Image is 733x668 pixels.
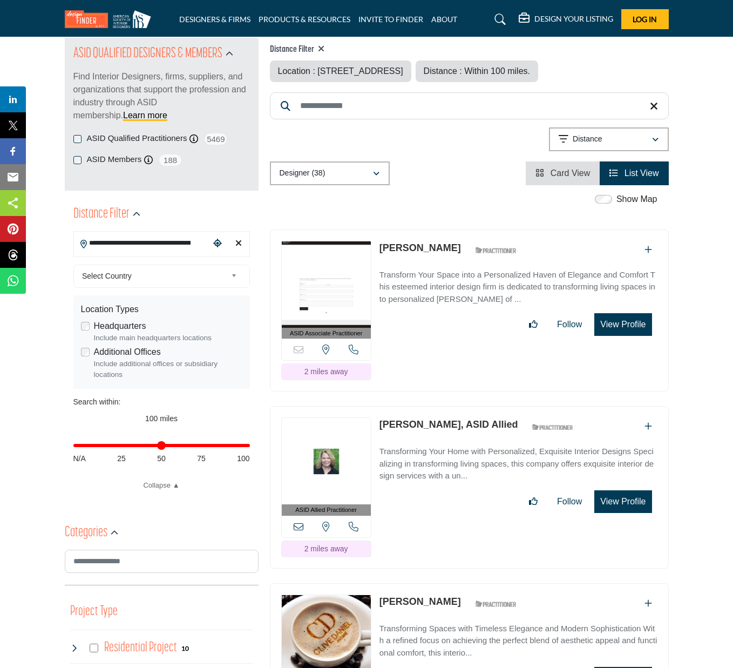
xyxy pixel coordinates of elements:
[535,168,590,178] a: View Card
[550,314,589,335] button: Follow
[82,269,227,282] span: Select Country
[123,111,167,120] a: Learn more
[379,616,657,659] a: Transforming Spaces with Timeless Elegance and Modern Sophistication With a refined focus on achi...
[94,333,242,343] div: Include main headquarters locations
[282,418,371,504] img: Angelia Spraberry, ASID Allied
[73,396,250,408] div: Search within:
[73,70,250,122] p: Find Interior Designers, firms, suppliers, and organizations that support the profession and indu...
[379,269,657,306] p: Transform Your Space into a Personalized Haven of Elegance and Comfort This esteemed interior des...
[230,232,246,255] div: Clear search location
[621,9,669,29] button: Log In
[70,602,118,622] button: Project Type
[145,414,178,423] span: 100 miles
[65,523,107,543] h2: Categories
[304,367,348,376] span: 2 miles away
[280,168,325,179] p: Designer (38)
[270,44,539,55] h4: Distance Filter
[117,453,126,464] span: 25
[73,156,82,164] input: ASID Members checkbox
[358,15,423,24] a: INVITE TO FINDER
[290,329,363,338] span: ASID Associate Practitioner
[304,544,348,553] span: 2 miles away
[379,623,657,659] p: Transforming Spaces with Timeless Elegance and Modern Sophistication With a refined focus on achi...
[73,480,250,491] a: Collapse ▲
[282,241,371,339] a: ASID Associate Practitioner
[237,453,249,464] span: 100
[379,596,461,607] a: [PERSON_NAME]
[534,14,613,24] h5: DESIGN YOUR LISTING
[209,232,225,255] div: Choose your current location
[600,161,668,185] li: List View
[259,15,350,24] a: PRODUCTS & RESOURCES
[181,645,189,652] b: 10
[550,491,589,512] button: Follow
[282,241,371,328] img: Mary Bostock
[644,422,652,431] a: Add To List
[94,346,161,359] label: Additional Offices
[379,446,657,482] p: Transforming Your Home with Personalized, Exquisite Interior Designs Specializing in transforming...
[379,241,461,255] p: Mary Bostock
[94,359,242,381] div: Include additional offices or subsidiary locations
[282,418,371,516] a: ASID Allied Practitioner
[157,453,166,464] span: 50
[73,453,86,464] span: N/A
[203,132,228,146] span: 5469
[179,15,250,24] a: DESIGNERS & FIRMS
[73,44,222,64] h2: ASID QUALIFIED DESIGNERS & MEMBERS
[379,262,657,306] a: Transform Your Space into a Personalized Haven of Elegance and Comfort This esteemed interior des...
[522,491,545,512] button: Like listing
[87,153,142,166] label: ASID Members
[594,313,651,336] button: View Profile
[90,644,98,652] input: Select Residential Project checkbox
[549,127,669,151] button: Distance
[471,244,520,257] img: ASID Qualified Practitioners Badge Icon
[644,599,652,608] a: Add To List
[519,13,613,26] div: DESIGN YOUR LISTING
[295,505,357,515] span: ASID Allied Practitioner
[81,303,242,316] div: Location Types
[379,242,461,253] a: [PERSON_NAME]
[73,205,130,224] h2: Distance Filter
[594,490,651,513] button: View Profile
[278,66,403,76] span: Location : [STREET_ADDRESS]
[528,420,576,434] img: ASID Qualified Practitioners Badge Icon
[379,419,518,430] a: [PERSON_NAME], ASID Allied
[625,168,659,178] span: List View
[73,135,82,143] input: ASID Qualified Practitioners checkbox
[65,10,157,28] img: Site Logo
[65,550,259,573] input: Search Category
[526,161,600,185] li: Card View
[573,134,602,145] p: Distance
[270,161,390,185] button: Designer (38)
[379,417,518,432] p: Angelia Spraberry, ASID Allied
[551,168,591,178] span: Card View
[431,15,457,24] a: ABOUT
[379,595,461,609] p: Nancy Woodhouse
[471,597,520,611] img: ASID Qualified Practitioners Badge Icon
[633,15,657,24] span: Log In
[158,153,182,167] span: 188
[522,314,545,335] button: Like listing
[424,66,530,76] span: Distance : Within 100 miles.
[270,92,669,119] input: Search Keyword
[87,132,187,145] label: ASID Qualified Practitioners
[74,233,210,254] input: Search Location
[197,453,206,464] span: 75
[609,168,659,178] a: View List
[94,320,146,333] label: Headquarters
[644,245,652,254] a: Add To List
[104,638,177,657] h4: Residential Project: Types of projects range from simple residential renovations to highly comple...
[181,643,189,653] div: 10 Results For Residential Project
[616,193,657,206] label: Show Map
[484,11,513,28] a: Search
[379,439,657,482] a: Transforming Your Home with Personalized, Exquisite Interior Designs Specializing in transforming...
